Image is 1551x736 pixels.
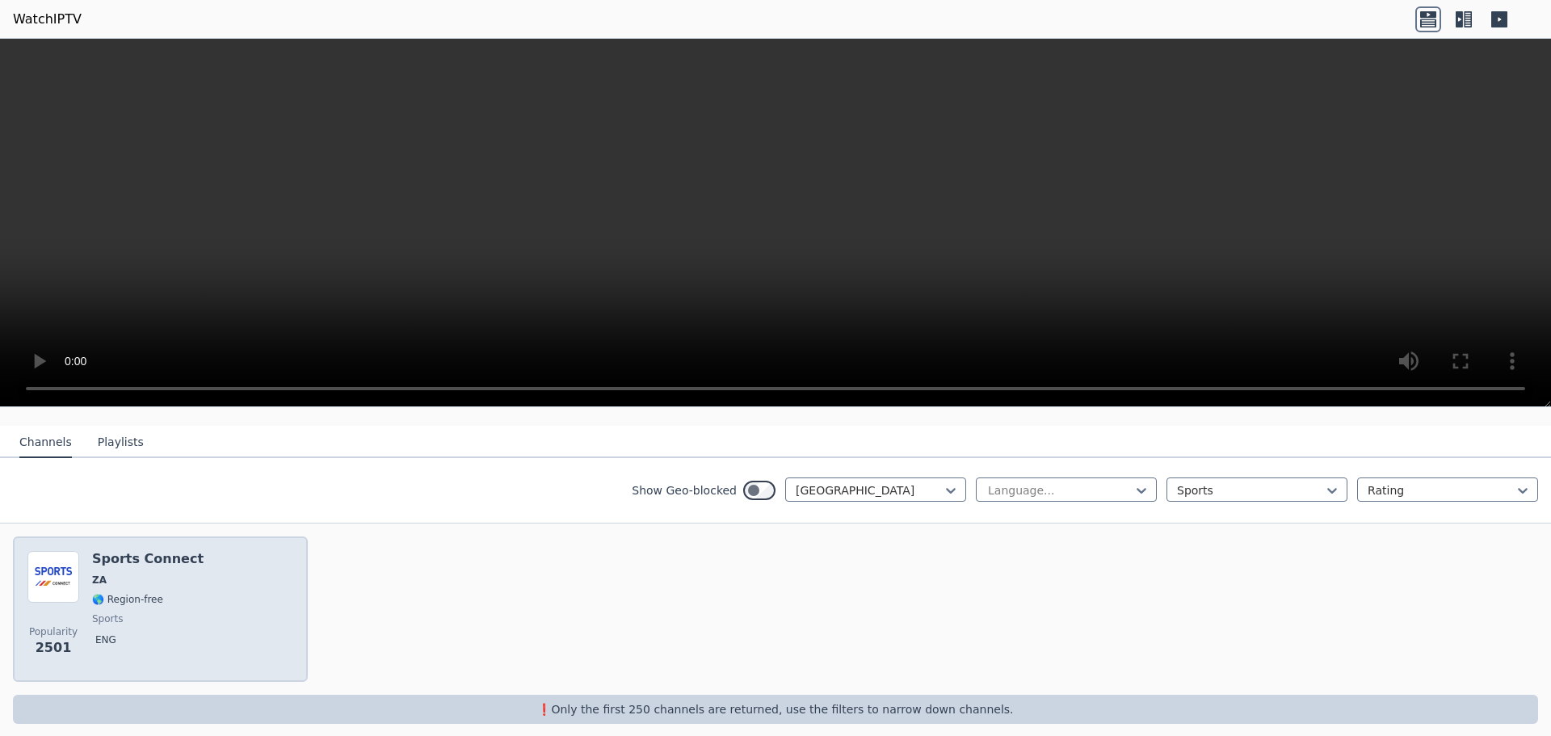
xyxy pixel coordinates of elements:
[92,593,163,606] span: 🌎 Region-free
[19,427,72,458] button: Channels
[92,612,123,625] span: sports
[92,551,204,567] h6: Sports Connect
[19,701,1532,717] p: ❗️Only the first 250 channels are returned, use the filters to narrow down channels.
[92,574,107,587] span: ZA
[36,638,72,658] span: 2501
[92,632,120,648] p: eng
[27,551,79,603] img: Sports Connect
[98,427,144,458] button: Playlists
[13,10,82,29] a: WatchIPTV
[29,625,78,638] span: Popularity
[632,482,737,498] label: Show Geo-blocked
